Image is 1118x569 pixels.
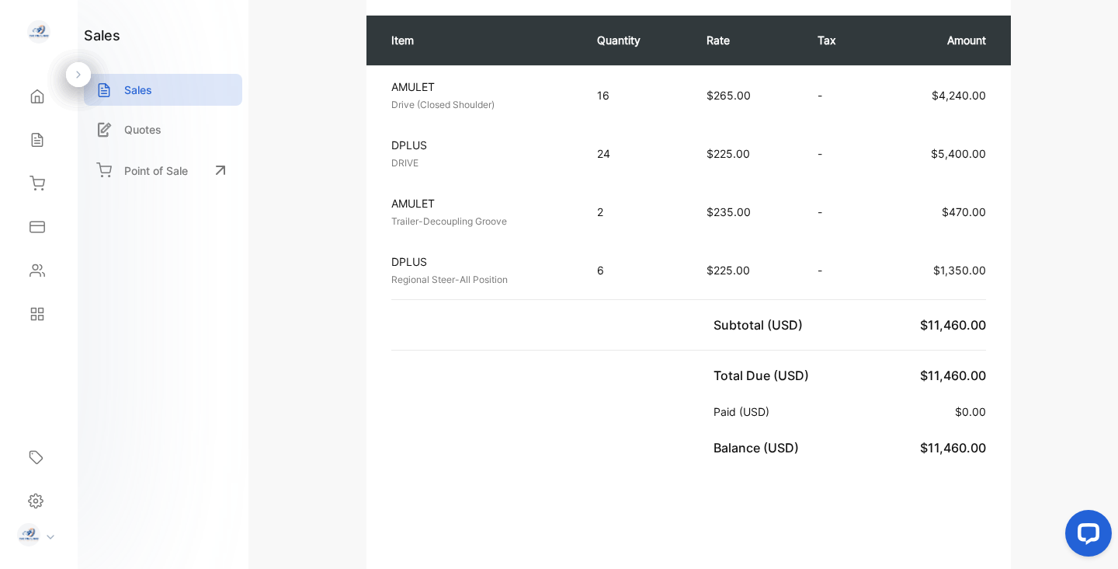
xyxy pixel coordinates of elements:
span: $225.00 [707,264,750,277]
p: Drive (Closed Shoulder) [391,98,569,112]
p: AMULET [391,195,569,211]
p: Amount [891,32,986,48]
p: - [818,262,859,278]
p: Subtotal (USD) [714,316,809,334]
p: Trailer-Decoupling Groove [391,215,569,229]
p: - [818,145,859,162]
span: $470.00 [942,205,986,218]
img: profile [17,523,40,546]
p: Total Due (USD) [714,366,815,385]
span: $225.00 [707,147,750,160]
p: Point of Sale [124,162,188,179]
p: DPLUS [391,137,569,153]
p: DPLUS [391,253,569,270]
img: logo [27,20,50,44]
p: Balance (USD) [714,438,805,457]
p: - [818,87,859,103]
p: - [818,204,859,220]
p: Tax [818,32,859,48]
span: $265.00 [707,89,751,102]
p: 6 [597,262,675,278]
p: Rate [707,32,786,48]
p: Quantity [597,32,675,48]
a: Point of Sale [84,153,242,187]
span: $4,240.00 [932,89,986,102]
iframe: LiveChat chat widget [1053,504,1118,569]
span: $11,460.00 [920,440,986,456]
span: $11,460.00 [920,368,986,383]
p: 16 [597,87,675,103]
span: $5,400.00 [931,147,986,160]
p: DRIVE [391,156,569,170]
p: Sales [124,82,152,98]
span: $0.00 [955,405,986,418]
span: $1,350.00 [933,264,986,277]
p: Regional Steer-All Position [391,273,569,287]
p: Quotes [124,121,161,138]
p: Paid (USD) [714,403,776,420]
p: Item [391,32,566,48]
p: AMULET [391,79,569,95]
a: Quotes [84,113,242,145]
span: $235.00 [707,205,751,218]
span: $11,460.00 [920,317,986,333]
a: Sales [84,74,242,106]
p: 2 [597,204,675,220]
h1: sales [84,25,120,46]
p: 24 [597,145,675,162]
